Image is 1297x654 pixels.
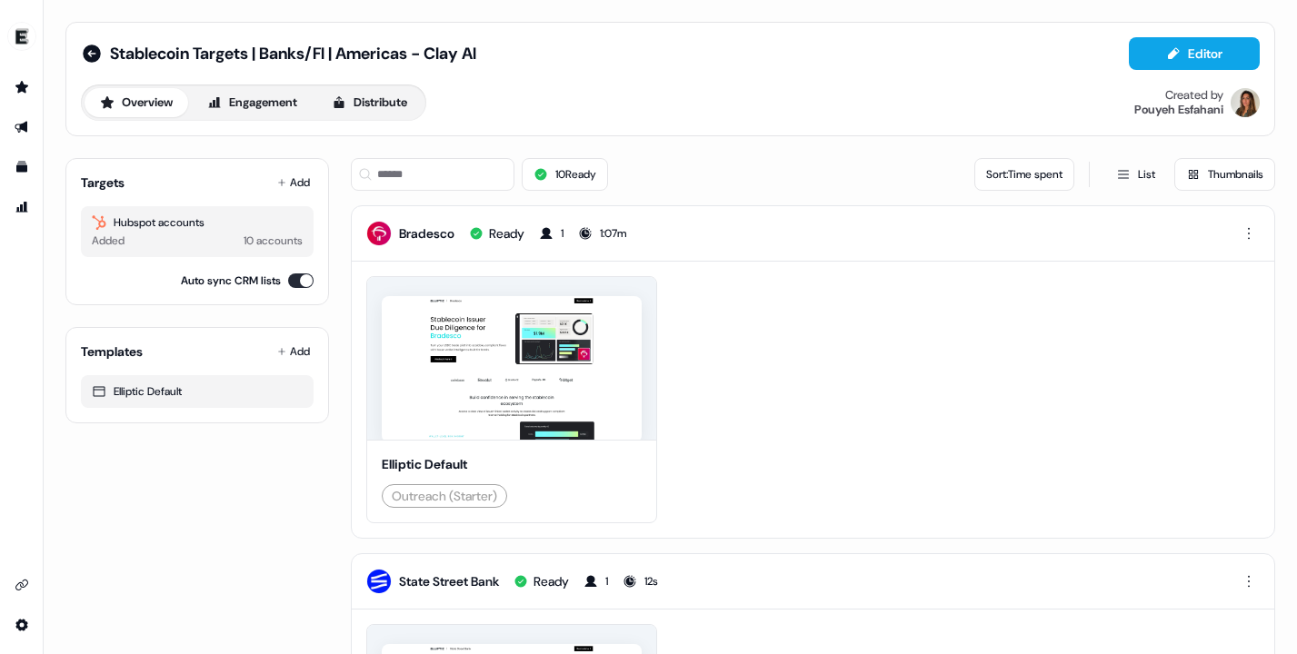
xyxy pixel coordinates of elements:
[1134,103,1223,117] div: Pouyeh Esfahani
[7,153,36,182] a: Go to templates
[1129,46,1260,65] a: Editor
[274,170,314,195] button: Add
[85,88,188,117] button: Overview
[1231,88,1260,117] img: Pouyeh
[7,73,36,102] a: Go to prospects
[274,339,314,364] button: Add
[92,232,125,250] div: Added
[399,572,499,590] div: State Street Bank
[534,572,569,590] div: Ready
[181,272,281,290] label: Auto sync CRM lists
[382,455,642,473] div: Elliptic Default
[7,113,36,142] a: Go to outbound experience
[110,43,476,64] span: Stablecoin Targets | Banks/FI | Americas - Clay AI
[489,224,524,243] div: Ready
[81,173,125,192] div: Targets
[1104,158,1167,191] button: List
[7,610,36,639] a: Go to integrations
[392,487,497,505] div: Outreach (Starter)
[316,88,423,117] button: Distribute
[600,224,626,243] div: 1:07m
[7,570,36,599] a: Go to integrations
[92,382,303,401] div: Elliptic Default
[644,572,658,590] div: 12s
[974,158,1074,191] button: Sort:Time spent
[605,572,608,590] div: 1
[192,88,313,117] button: Engagement
[81,342,143,361] div: Templates
[92,213,303,232] div: Hubspot accounts
[1165,88,1223,103] div: Created by
[399,224,454,243] div: Bradesco
[522,158,608,191] button: 10Ready
[561,224,564,243] div: 1
[1174,158,1275,191] button: Thumbnails
[244,232,303,250] div: 10 accounts
[7,193,36,222] a: Go to attribution
[1129,37,1260,70] button: Editor
[382,296,642,442] img: asset preview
